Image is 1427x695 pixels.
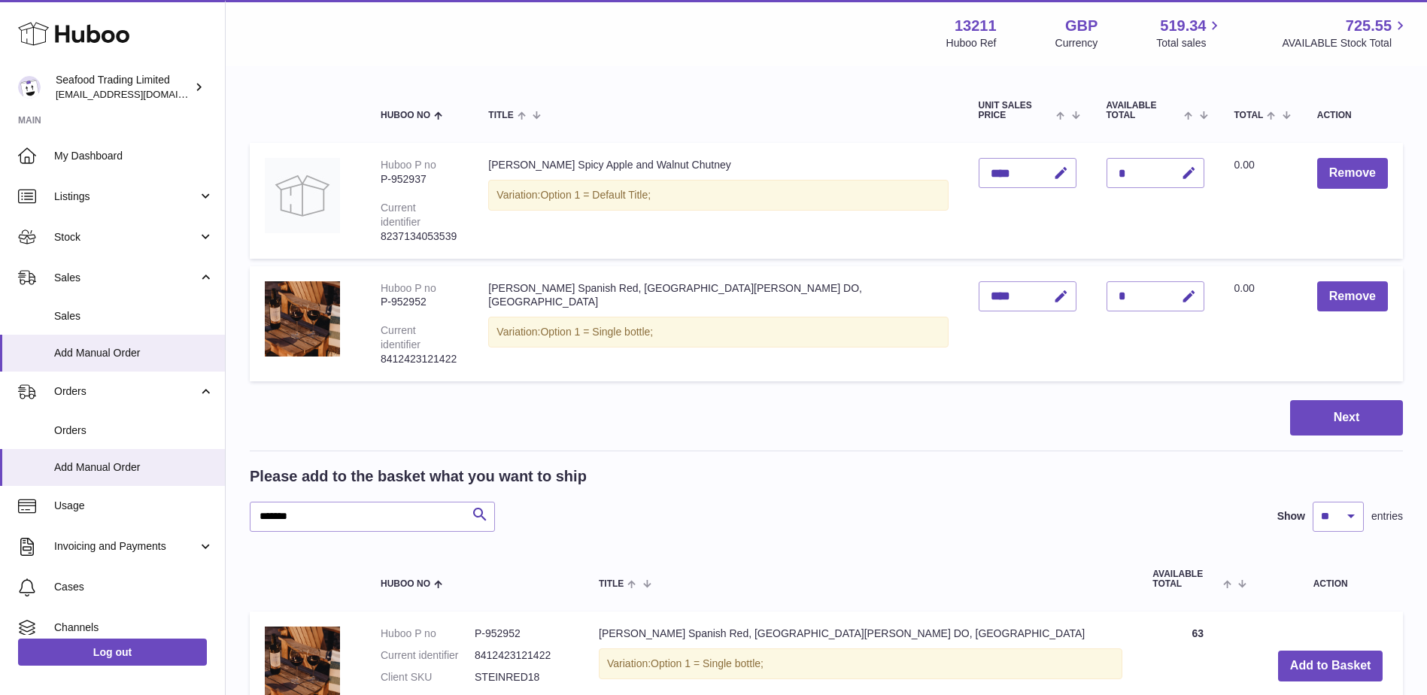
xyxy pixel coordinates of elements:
div: Current identifier [381,324,421,351]
a: Log out [18,639,207,666]
dt: Huboo P no [381,627,475,641]
div: 8412423121422 [381,352,458,366]
div: Huboo Ref [946,36,997,50]
button: Add to Basket [1278,651,1383,681]
div: Action [1317,111,1388,120]
span: Listings [54,190,198,204]
span: Orders [54,384,198,399]
div: P-952952 [381,295,458,309]
button: Remove [1317,158,1388,189]
span: Sales [54,309,214,323]
span: Option 1 = Default Title; [540,189,651,201]
h2: Please add to the basket what you want to ship [250,466,587,487]
span: Title [599,579,624,589]
span: Channels [54,621,214,635]
dd: 8412423121422 [475,648,569,663]
span: Add Manual Order [54,460,214,475]
span: Total [1234,111,1264,120]
button: Next [1290,400,1403,436]
div: Huboo P no [381,282,436,294]
div: Huboo P no [381,159,436,171]
img: Rick Stein's Spanish Red, Campo de Borja DO, Spain [265,281,340,357]
strong: GBP [1065,16,1098,36]
span: Option 1 = Single bottle; [651,657,764,669]
span: Orders [54,423,214,438]
div: Variation: [488,180,948,211]
span: Cases [54,580,214,594]
span: 0.00 [1234,159,1255,171]
a: 519.34 Total sales [1156,16,1223,50]
td: [PERSON_NAME] Spanish Red, [GEOGRAPHIC_DATA][PERSON_NAME] DO, [GEOGRAPHIC_DATA] [473,266,963,381]
span: Option 1 = Single bottle; [540,326,653,338]
div: Variation: [599,648,1122,679]
span: Unit Sales Price [979,101,1053,120]
span: Total sales [1156,36,1223,50]
span: Huboo no [381,111,430,120]
span: entries [1371,509,1403,524]
span: Stock [54,230,198,244]
div: 8237134053539 [381,229,458,244]
img: Rick Stein Spicy Apple and Walnut Chutney [265,158,340,233]
span: AVAILABLE Total [1152,569,1219,589]
span: Title [488,111,513,120]
button: Remove [1317,281,1388,312]
label: Show [1277,509,1305,524]
span: 519.34 [1160,16,1206,36]
span: Invoicing and Payments [54,539,198,554]
span: Huboo no [381,579,430,589]
span: 725.55 [1346,16,1392,36]
div: Variation: [488,317,948,347]
span: My Dashboard [54,149,214,163]
dt: Current identifier [381,648,475,663]
div: P-952937 [381,172,458,187]
img: online@rickstein.com [18,76,41,99]
span: AVAILABLE Stock Total [1282,36,1409,50]
div: Seafood Trading Limited [56,73,191,102]
td: [PERSON_NAME] Spicy Apple and Walnut Chutney [473,143,963,258]
th: Action [1258,554,1403,604]
span: Add Manual Order [54,346,214,360]
span: Usage [54,499,214,513]
dd: P-952952 [475,627,569,641]
strong: 13211 [955,16,997,36]
span: 0.00 [1234,282,1255,294]
span: [EMAIL_ADDRESS][DOMAIN_NAME] [56,88,221,100]
dt: Client SKU [381,670,475,684]
dd: STEINRED18 [475,670,569,684]
div: Currency [1055,36,1098,50]
span: AVAILABLE Total [1107,101,1181,120]
a: 725.55 AVAILABLE Stock Total [1282,16,1409,50]
div: Current identifier [381,202,421,228]
span: Sales [54,271,198,285]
